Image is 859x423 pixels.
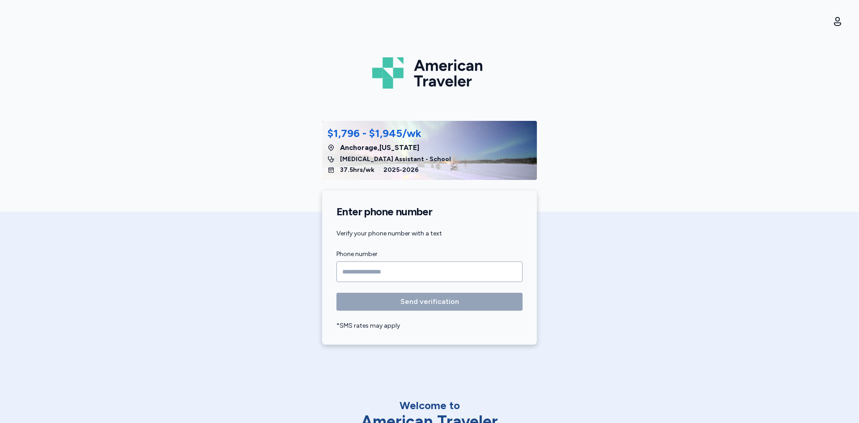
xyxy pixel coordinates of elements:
label: Phone number [336,249,523,260]
button: Send verification [336,293,523,311]
span: [MEDICAL_DATA] Assistant - School [340,155,451,164]
span: Send verification [400,296,459,307]
div: *SMS rates may apply [336,321,523,330]
div: Verify your phone number with a text [336,229,523,238]
img: Logo [372,54,487,92]
span: Anchorage , [US_STATE] [340,142,419,153]
input: Phone number [336,261,523,282]
div: Welcome to [336,398,523,413]
span: 2025 - 2026 [383,166,419,175]
span: 37.5 hrs/wk [340,166,374,175]
div: $1,796 - $1,945/wk [327,126,421,141]
h1: Enter phone number [336,205,523,218]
